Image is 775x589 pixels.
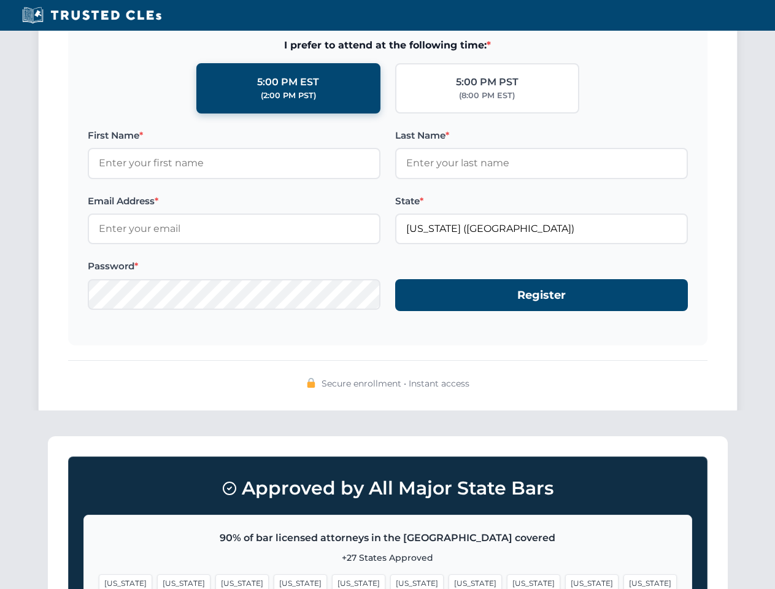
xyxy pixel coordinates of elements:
[322,377,469,390] span: Secure enrollment • Instant access
[18,6,165,25] img: Trusted CLEs
[88,128,380,143] label: First Name
[395,194,688,209] label: State
[88,259,380,274] label: Password
[257,74,319,90] div: 5:00 PM EST
[99,530,677,546] p: 90% of bar licensed attorneys in the [GEOGRAPHIC_DATA] covered
[395,128,688,143] label: Last Name
[395,279,688,312] button: Register
[456,74,519,90] div: 5:00 PM PST
[395,148,688,179] input: Enter your last name
[395,214,688,244] input: Missouri (MO)
[88,214,380,244] input: Enter your email
[88,37,688,53] span: I prefer to attend at the following time:
[88,194,380,209] label: Email Address
[88,148,380,179] input: Enter your first name
[459,90,515,102] div: (8:00 PM EST)
[306,378,316,388] img: 🔒
[99,551,677,564] p: +27 States Approved
[261,90,316,102] div: (2:00 PM PST)
[83,472,692,505] h3: Approved by All Major State Bars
